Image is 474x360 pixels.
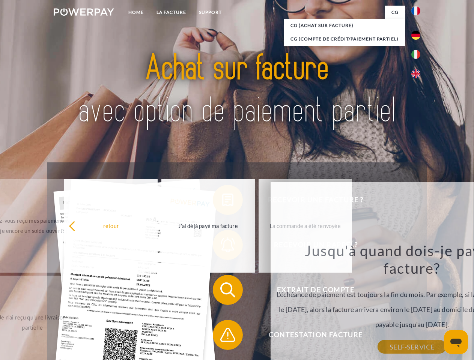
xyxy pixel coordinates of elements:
[385,6,405,19] a: CG
[213,275,408,305] button: Extrait de compte
[284,32,405,46] a: CG (Compte de crédit/paiement partiel)
[411,50,420,59] img: it
[411,6,420,15] img: fr
[166,220,250,231] div: J'ai déjà payé ma facture
[69,220,153,231] div: retour
[213,320,408,350] button: Contestation Facture
[411,31,420,40] img: de
[54,8,114,16] img: logo-powerpay-white.svg
[284,19,405,32] a: CG (achat sur facture)
[378,340,446,354] a: SELF-SERVICE
[150,6,193,19] a: LA FACTURE
[218,280,237,299] img: qb_search.svg
[218,325,237,344] img: qb_warning.svg
[444,330,468,354] iframe: Bouton de lancement de la fenêtre de messagerie
[411,69,420,78] img: en
[72,36,402,144] img: title-powerpay_fr.svg
[193,6,228,19] a: Support
[122,6,150,19] a: Home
